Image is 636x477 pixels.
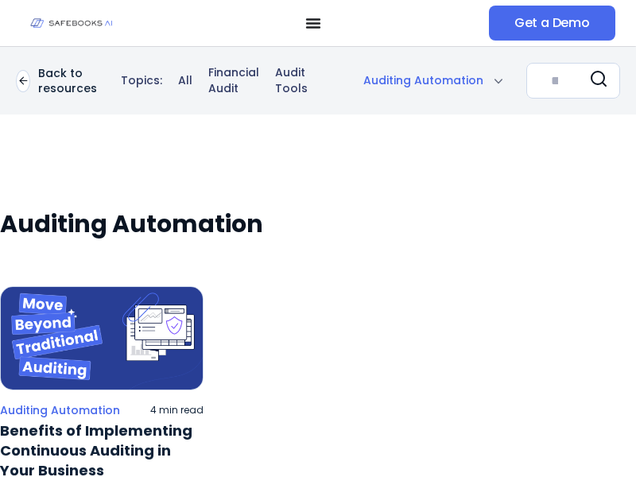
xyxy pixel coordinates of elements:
[138,15,489,31] nav: Menu
[16,66,105,95] a: Back to resources
[514,15,590,31] span: Get a Demo
[150,404,204,417] p: 4 min read
[305,15,321,31] button: Menu Toggle
[121,73,162,89] p: Topics:
[178,73,192,89] a: All
[489,6,615,41] a: Get a Demo
[343,72,502,88] div: Auditing Automation
[208,65,259,96] a: Financial Audit
[275,65,308,96] a: Audit Tools
[38,66,105,95] p: Back to resources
